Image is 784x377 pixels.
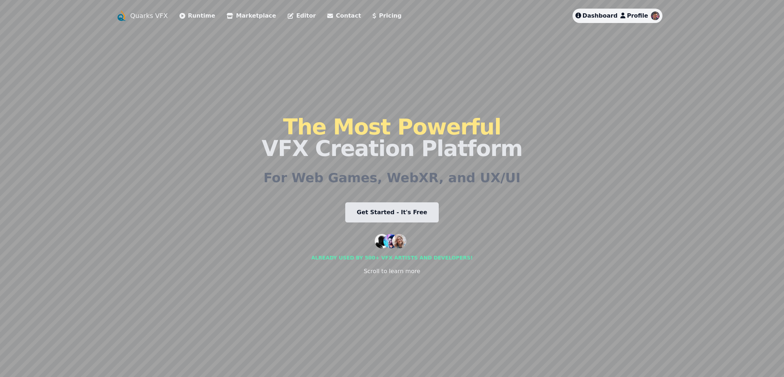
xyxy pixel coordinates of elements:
img: customer 2 [383,234,398,248]
img: customer 3 [392,234,406,248]
a: Marketplace [227,12,276,20]
a: Runtime [179,12,215,20]
span: Dashboard [583,12,618,19]
img: lenar-zakirov profile image [651,12,660,20]
img: customer 1 [375,234,389,248]
div: Already used by 500+ vfx artists and developers! [311,254,473,261]
a: Editor [288,12,316,20]
a: Contact [327,12,361,20]
a: Dashboard [575,12,618,20]
div: Scroll to learn more [364,267,420,276]
span: Profile [627,12,648,19]
a: Pricing [373,12,402,20]
h1: VFX Creation Platform [261,116,522,159]
h2: For Web Games, WebXR, and UX/UI [264,171,521,185]
span: The Most Powerful [283,114,501,139]
a: Get Started - It's Free [345,202,439,222]
a: Profile [620,12,648,20]
a: Quarks VFX [130,11,168,21]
